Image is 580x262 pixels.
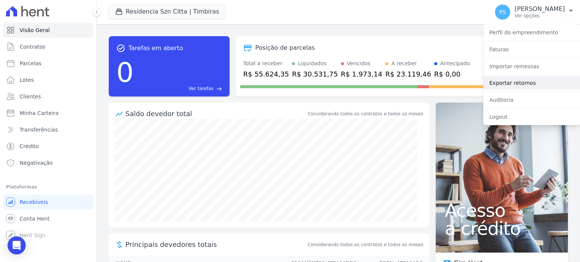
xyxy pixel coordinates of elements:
a: Contratos [3,39,93,54]
p: Ver opções [515,13,565,19]
span: Tarefas em aberto [128,44,183,53]
span: Considerando todos os contratos e todos os meses [308,241,423,248]
span: PS [499,9,506,15]
a: Faturas [483,43,580,56]
span: Minha Carteira [20,109,59,117]
div: Considerando todos os contratos e todos os meses [308,110,423,117]
span: Negativação [20,159,53,167]
span: Ver tarefas [189,85,213,92]
div: Plataformas [6,182,90,192]
div: 0 [116,53,134,92]
span: Principais devedores totais [125,239,306,250]
div: Saldo devedor total [125,109,306,119]
a: Recebíveis [3,195,93,210]
a: Crédito [3,139,93,154]
span: Visão Geral [20,26,50,34]
a: Parcelas [3,56,93,71]
span: Parcelas [20,60,42,67]
span: Contratos [20,43,45,51]
div: R$ 55.624,35 [243,69,289,79]
div: R$ 30.531,75 [292,69,338,79]
a: Conta Hent [3,211,93,226]
a: Exportar retornos [483,76,580,90]
a: Auditoria [483,93,580,107]
span: Recebíveis [20,198,48,206]
a: Lotes [3,72,93,87]
button: Residencia Szn Citta | Timbiras [109,5,225,19]
a: Negativação [3,155,93,170]
div: A receber [391,60,417,67]
a: Logout [483,110,580,124]
div: Liquidados [298,60,327,67]
span: Crédito [20,142,39,150]
div: Vencidos [347,60,370,67]
a: Clientes [3,89,93,104]
p: [PERSON_NAME] [515,5,565,13]
div: Total a receber [243,60,289,67]
div: Open Intercom Messenger [8,236,26,254]
div: R$ 23.119,46 [385,69,431,79]
a: Importar remessas [483,60,580,73]
div: R$ 0,00 [434,69,470,79]
div: Posição de parcelas [255,43,315,52]
span: task_alt [116,44,125,53]
a: Transferências [3,122,93,137]
button: PS [PERSON_NAME] Ver opções [489,2,580,23]
span: Transferências [20,126,58,133]
span: Acesso [445,201,559,219]
a: Perfil do empreendimento [483,26,580,39]
a: Visão Geral [3,23,93,38]
span: Lotes [20,76,34,84]
span: east [216,86,222,92]
span: Conta Hent [20,215,49,222]
a: Minha Carteira [3,106,93,121]
div: R$ 1.973,14 [341,69,383,79]
span: Clientes [20,93,41,100]
span: a crédito [445,219,559,237]
div: Antecipado [440,60,470,67]
a: Ver tarefas east [137,85,222,92]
